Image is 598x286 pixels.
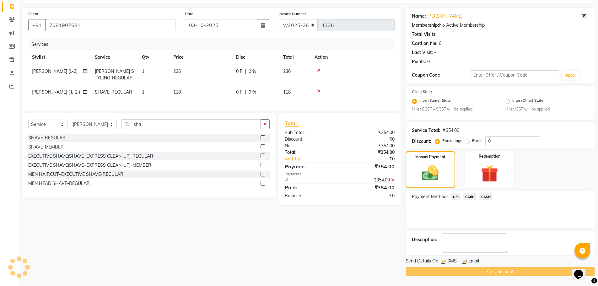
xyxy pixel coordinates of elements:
a: Add Tip [280,156,349,162]
div: ₹0 [350,156,399,162]
th: Qty [138,50,170,64]
label: Redemption [479,154,500,159]
div: Discount: [412,138,431,145]
input: Enter Offer / Coupon Code [471,70,559,80]
div: Payments [285,171,394,177]
span: Email [468,258,479,266]
button: +91 [28,19,46,31]
label: Fixed [472,138,482,143]
a: [PERSON_NAME] [427,13,462,19]
div: 0 [427,58,430,65]
span: [PERSON_NAME] STYLING-REGULAR [95,68,134,81]
span: [PERSON_NAME] (L-2) [32,68,78,74]
div: Last Visit: [412,49,433,56]
label: Percentage [442,138,462,143]
div: Net: [280,143,340,149]
div: Coupon Code [412,72,471,78]
span: SMS [447,258,457,266]
div: UPI [280,177,340,183]
div: MEN HEAD SHAVE-REGULAR [28,180,90,187]
div: ₹354.00 [340,177,399,183]
label: Date [185,11,193,17]
label: Inter (Other) State [512,98,543,105]
img: _gift.svg [476,163,504,184]
div: Membership: [412,22,439,29]
div: - [434,49,436,56]
span: 0 F [236,89,242,95]
span: CASH [479,193,493,200]
label: Intra (Same) State [419,98,451,105]
span: 0 % [249,68,256,75]
div: Total: [280,149,340,156]
div: ₹354.00 [340,149,399,156]
div: ₹354.00 [443,127,459,134]
span: CARD [463,193,477,200]
div: 0 [439,40,441,47]
span: Total [285,120,299,127]
div: ₹354.00 [340,184,399,191]
th: Service [91,50,138,64]
button: Apply [562,71,579,80]
span: 118 [173,89,181,95]
div: EXECUTIVE SHAVE(SHAVE+EXPRESS CLEAN-UP)-MEMBER [28,162,151,169]
th: Stylist [28,50,91,64]
div: Balance : [280,192,340,199]
div: No Active Membership [412,22,589,29]
div: Name: [412,13,426,19]
th: Action [311,50,395,64]
span: UPI [451,193,461,200]
th: Disc [232,50,279,64]
div: Payable: [280,163,340,170]
div: Points: [412,58,426,65]
iframe: chat widget [572,261,592,280]
div: MEN HAIRCUT+EXECUTIVE SHAVE-REGULAR [28,171,123,178]
div: ₹0 [340,192,399,199]
div: ₹354.00 [340,129,399,136]
span: 0 F [236,68,242,75]
th: Price [170,50,232,64]
span: 0 % [249,89,256,95]
input: Search by Name/Mobile/Email/Code [45,19,175,31]
img: _cash.svg [417,164,444,183]
label: Invoice Number [279,11,306,17]
div: Total Visits: [412,31,437,38]
label: Client State [412,89,432,94]
span: Payment Methods [412,193,449,200]
small: Hint : IGST will be applied [505,106,589,112]
span: 1 [142,89,144,95]
span: SHAVE-REGULAR [95,89,132,95]
span: [PERSON_NAME] ( L-2 ) [32,89,80,95]
div: ₹354.00 [340,143,399,149]
span: | [245,68,246,75]
span: 236 [173,68,181,74]
div: Paid: [280,184,340,191]
div: EXECUTIVE SHAVE(SHAVE+EXPRESS CLEAN-UP)-REGULAR [28,153,153,159]
span: | [245,89,246,95]
div: SHAVE-MEMBER [28,144,64,150]
span: 118 [283,89,291,95]
input: Search or Scan [121,119,261,129]
div: Service Total: [412,127,440,134]
th: Total [279,50,311,64]
div: SHAVE-REGULAR [28,135,66,141]
span: 236 [283,68,291,74]
div: ₹354.00 [340,163,399,170]
div: Description: [412,236,437,243]
div: Discount: [280,136,340,143]
span: Send Details On [406,258,438,266]
div: Sub Total: [280,129,340,136]
div: Card on file: [412,40,438,47]
span: 1 [142,68,144,74]
label: Manual Payment [415,154,445,160]
div: ₹0 [340,136,399,143]
label: Client [28,11,38,17]
div: Services [29,39,399,50]
small: Hint : CGST + SGST will be applied [412,106,496,112]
